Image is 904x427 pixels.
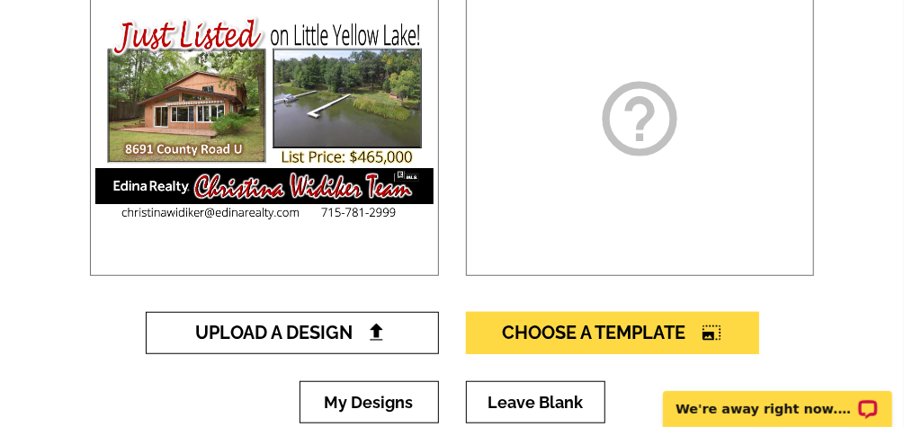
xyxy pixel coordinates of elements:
i: help_outline [595,74,685,164]
span: Choose A Template [503,322,722,343]
span: Upload A Design [195,322,389,343]
img: large-thumb.jpg [91,3,438,234]
img: file-upload-black.png [367,323,386,342]
a: Leave Blank [466,381,605,423]
i: photo_size_select_large [703,324,722,342]
a: My Designs [300,381,439,423]
iframe: LiveChat chat widget [651,370,904,427]
a: Upload A Design [146,312,439,354]
a: Choose A Templatephoto_size_select_large [466,312,759,354]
